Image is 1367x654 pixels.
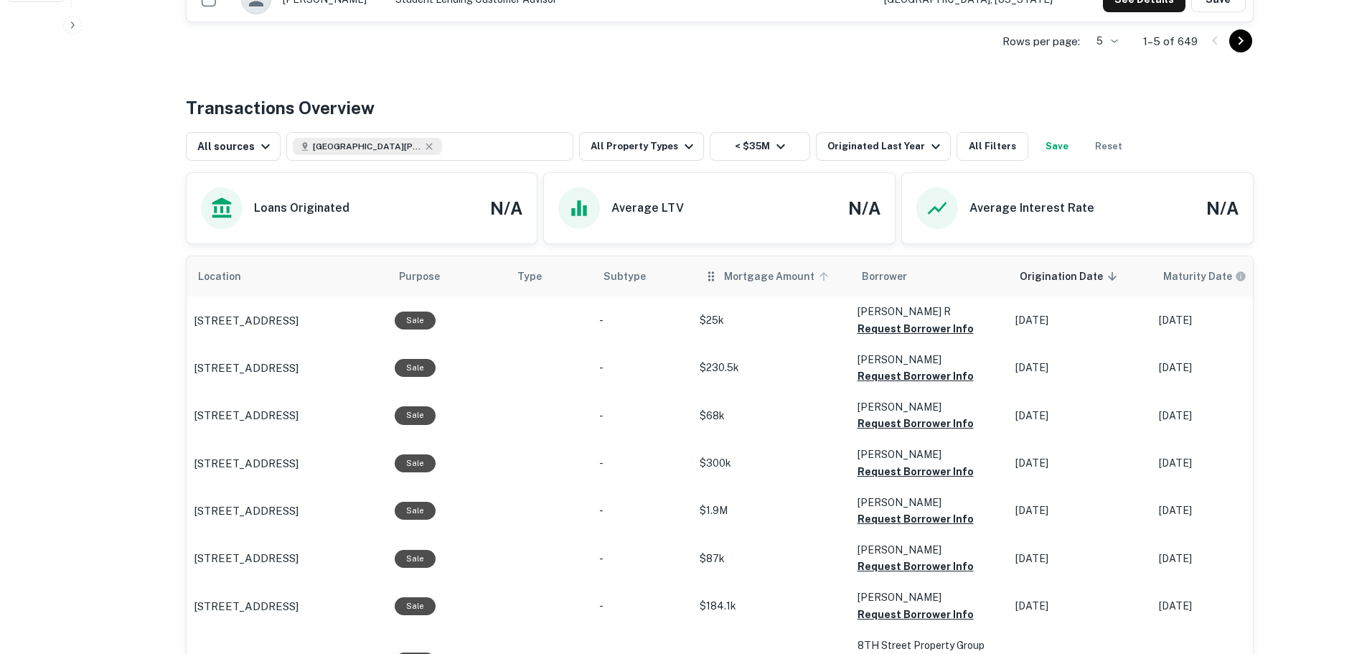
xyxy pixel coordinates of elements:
[399,268,459,285] span: Purpose
[1086,31,1120,52] div: 5
[194,598,380,615] a: [STREET_ADDRESS]
[1020,268,1122,285] span: Origination Date
[194,312,380,330] a: [STREET_ADDRESS]
[395,502,436,520] div: Sale
[387,256,506,296] th: Purpose
[1229,29,1252,52] button: Go to next page
[858,589,1001,605] p: [PERSON_NAME]
[858,304,1001,319] p: [PERSON_NAME] R
[579,132,704,161] button: All Property Types
[194,360,299,377] p: [STREET_ADDRESS]
[194,550,299,567] p: [STREET_ADDRESS]
[1295,539,1367,608] iframe: Chat Widget
[599,551,685,566] p: -
[1002,33,1080,50] p: Rows per page:
[700,360,843,375] p: $230.5k
[710,132,810,161] button: < $35M
[858,447,1001,462] p: [PERSON_NAME]
[858,399,1001,415] p: [PERSON_NAME]
[1008,256,1152,296] th: Origination Date
[592,256,692,296] th: Subtype
[858,606,974,623] button: Request Borrower Info
[395,312,436,330] div: Sale
[816,132,951,161] button: Originated Last Year
[1015,551,1145,566] p: [DATE]
[194,503,380,520] a: [STREET_ADDRESS]
[1206,195,1239,221] h4: N/A
[611,200,684,217] h6: Average LTV
[186,95,375,121] h4: Transactions Overview
[700,313,843,328] p: $25k
[313,140,421,153] span: [GEOGRAPHIC_DATA][PERSON_NAME], [GEOGRAPHIC_DATA]
[1163,268,1232,284] h6: Maturity Date
[395,550,436,568] div: Sale
[692,256,850,296] th: Mortgage Amount
[194,312,299,330] p: [STREET_ADDRESS]
[599,456,685,471] p: -
[1015,599,1145,614] p: [DATE]
[599,313,685,328] p: -
[700,456,843,471] p: $300k
[395,406,436,424] div: Sale
[1163,268,1265,284] span: Maturity dates displayed may be estimated. Please contact the lender for the most accurate maturi...
[1159,313,1288,328] p: [DATE]
[700,408,843,424] p: $68k
[1152,256,1295,296] th: Maturity dates displayed may be estimated. Please contact the lender for the most accurate maturi...
[827,138,944,155] div: Originated Last Year
[286,132,573,161] button: [GEOGRAPHIC_DATA][PERSON_NAME], [GEOGRAPHIC_DATA]
[194,407,380,424] a: [STREET_ADDRESS]
[724,268,833,285] span: Mortgage Amount
[1159,456,1288,471] p: [DATE]
[1015,313,1145,328] p: [DATE]
[194,455,299,472] p: [STREET_ADDRESS]
[858,463,974,480] button: Request Borrower Info
[858,510,974,528] button: Request Borrower Info
[1015,360,1145,375] p: [DATE]
[1159,551,1288,566] p: [DATE]
[197,138,274,155] div: All sources
[858,368,974,385] button: Request Borrower Info
[858,495,1001,510] p: [PERSON_NAME]
[599,408,685,424] p: -
[599,599,685,614] p: -
[194,550,380,567] a: [STREET_ADDRESS]
[1159,408,1288,424] p: [DATE]
[957,132,1028,161] button: All Filters
[1015,503,1145,518] p: [DATE]
[850,256,1008,296] th: Borrower
[603,268,646,285] span: Subtype
[194,455,380,472] a: [STREET_ADDRESS]
[1159,599,1288,614] p: [DATE]
[599,360,685,375] p: -
[187,256,387,296] th: Location
[700,551,843,566] p: $87k
[858,558,974,575] button: Request Borrower Info
[858,542,1001,558] p: [PERSON_NAME]
[1015,456,1145,471] p: [DATE]
[858,320,974,337] button: Request Borrower Info
[517,268,542,285] span: Type
[254,200,349,217] h6: Loans Originated
[194,360,380,377] a: [STREET_ADDRESS]
[599,503,685,518] p: -
[194,598,299,615] p: [STREET_ADDRESS]
[1034,132,1080,161] button: Save your search to get updates of matches that match your search criteria.
[395,359,436,377] div: Sale
[1159,503,1288,518] p: [DATE]
[1086,132,1132,161] button: Reset
[506,256,592,296] th: Type
[186,132,281,161] button: All sources
[1143,33,1198,50] p: 1–5 of 649
[1163,268,1246,284] div: Maturity dates displayed may be estimated. Please contact the lender for the most accurate maturi...
[490,195,522,221] h4: N/A
[858,352,1001,368] p: [PERSON_NAME]
[1015,408,1145,424] p: [DATE]
[198,268,260,285] span: Location
[395,454,436,472] div: Sale
[194,407,299,424] p: [STREET_ADDRESS]
[395,597,436,615] div: Sale
[858,415,974,432] button: Request Borrower Info
[700,503,843,518] p: $1.9M
[969,200,1094,217] h6: Average Interest Rate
